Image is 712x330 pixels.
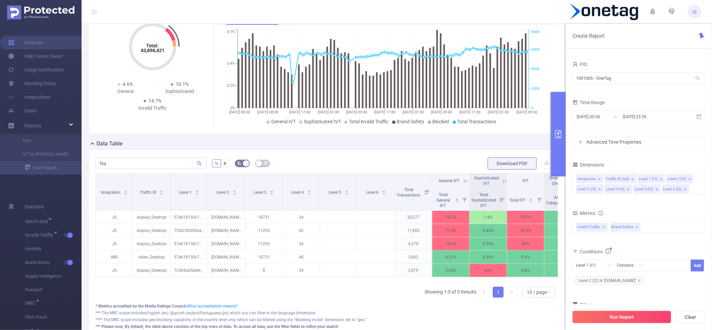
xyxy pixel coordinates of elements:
[606,249,611,254] i: icon: info-circle
[479,287,490,298] li: Previous Page
[507,211,544,224] p: 79.7%
[493,287,503,297] a: 1
[598,177,601,182] i: icon: close
[576,174,603,183] li: Integration
[124,192,128,194] i: icon: caret-down
[395,264,432,277] p: 2,879
[375,110,396,114] tspan: [DATE] 17:00
[437,192,450,208] span: Total General IVT
[433,119,449,124] span: Blocked
[527,287,547,297] div: 10 / page
[283,211,320,224] p: 34
[96,237,133,250] p: JS
[455,197,459,199] i: icon: caret-up
[95,158,207,169] input: Search...
[208,211,245,224] p: [DOMAIN_NAME]
[195,192,199,194] i: icon: caret-down
[199,311,228,315] i: Portuguese (pt)
[693,5,697,19] span: IS
[432,264,469,277] p: 0.24%
[576,112,631,121] input: Start date
[470,224,507,237] p: 0.44%
[101,190,122,195] span: Integration
[507,251,544,264] p: 0.6%
[627,188,630,192] i: icon: close
[470,211,507,224] p: 1.4%
[160,192,163,194] i: icon: caret-down
[345,189,349,193] div: Sort
[662,185,689,193] li: Level 6 (l6)
[95,304,187,309] b: * Metrics accredited by the Media Ratings Council.
[578,185,596,194] div: Level 3 (l3)
[271,119,296,124] span: General IVT
[529,197,533,201] div: Sort
[245,237,282,250] p: 11295
[605,185,632,193] li: Level 4 (l4)
[208,251,245,264] p: [DOMAIN_NAME]
[254,190,267,195] span: Level 3
[149,98,161,104] span: 14.7%
[382,189,386,193] div: Sort
[8,77,56,90] a: Blocking Policy
[270,189,274,193] div: Sort
[283,264,320,277] p: 34
[531,106,533,110] tspan: 0
[96,211,133,224] p: JS
[8,90,50,104] a: Integrations
[160,189,163,191] i: icon: caret-up
[366,190,380,195] span: Level 6
[573,33,605,39] span: Create Report
[507,237,544,250] p: 80%
[133,264,170,277] p: display_Desktop
[232,192,236,194] i: icon: caret-down
[497,189,507,210] i: Filter menu
[639,264,643,268] i: icon: down
[617,260,639,271] div: Contains
[8,36,44,49] a: Overview
[215,161,218,166] span: %
[346,110,367,114] tspan: [DATE] 09:00
[573,136,705,148] div: icon: rightAdvanced Time Properties
[622,112,677,121] input: End date
[395,237,432,250] p: 4,375
[535,189,544,210] i: Filter menu
[531,30,540,34] tspan: 800K
[98,88,153,95] div: General
[544,237,581,250] p: 0%
[422,173,432,210] i: Filter menu
[395,251,432,264] p: 3,862
[507,264,544,277] p: 4.8%
[668,175,687,184] div: Level 2 (l2)
[307,192,311,194] i: icon: caret-down
[470,264,507,277] p: 4.6%
[432,237,469,250] p: 79.5%
[631,177,635,182] i: icon: close
[607,264,611,268] i: icon: down
[573,210,596,216] span: Metrics
[382,192,386,194] i: icon: caret-down
[544,211,581,224] p: 0%
[493,287,504,298] li: 1
[605,174,637,183] li: Traffic ID (tid)
[25,310,82,324] span: Click Fraud
[455,197,459,201] div: Sort
[606,175,629,184] div: Traffic ID (tid)
[546,195,567,205] span: All Categories
[25,233,56,237] span: Invalid Traffic
[516,110,537,114] tspan: [DATE] 09:00
[124,189,128,191] i: icon: caret-up
[270,189,274,191] i: icon: caret-up
[573,62,588,67] span: PID
[237,161,241,165] i: icon: bg-colors
[578,140,583,144] i: icon: right
[576,260,601,271] div: Level 1 (l1)
[283,251,320,264] p: 48
[688,177,692,182] i: icon: close
[660,177,663,182] i: icon: close
[550,176,573,186] span: Brand Safety (Detected)
[638,279,641,282] i: icon: close
[96,264,133,277] p: JS
[633,185,661,193] li: Level 5 (l5)
[24,119,41,132] a: Reports
[227,30,235,34] tspan: 0.7%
